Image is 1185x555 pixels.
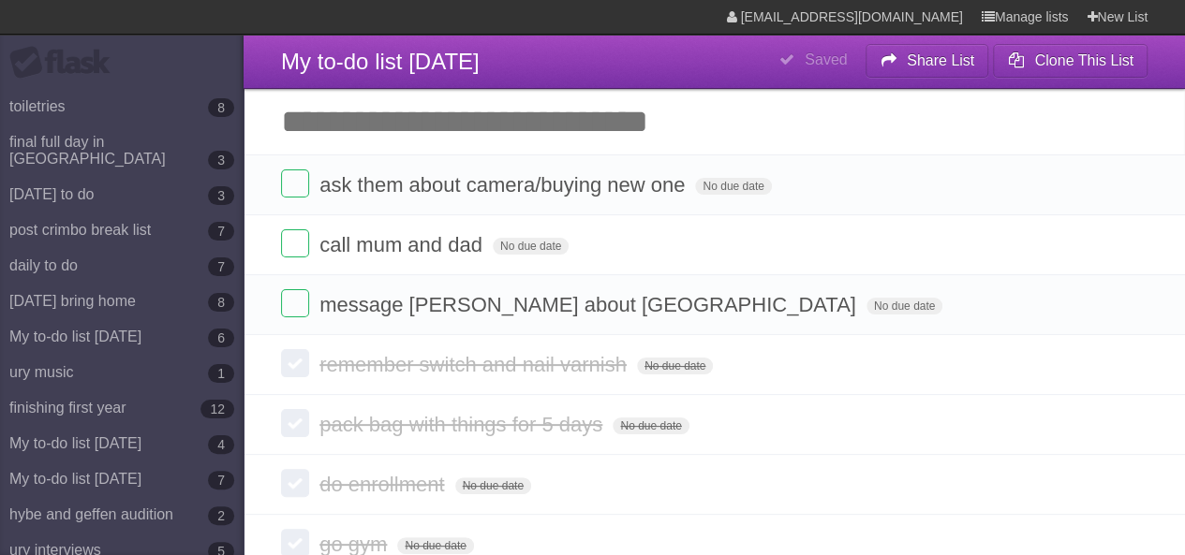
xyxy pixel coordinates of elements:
[281,49,480,74] span: My to-do list [DATE]
[208,329,234,347] b: 6
[281,349,309,377] label: Done
[281,169,309,197] label: Done
[208,364,234,383] b: 1
[397,537,473,554] span: No due date
[455,477,531,494] span: No due date
[208,506,234,525] b: 2
[9,46,122,80] div: Flask
[319,293,861,316] span: message [PERSON_NAME] about [GEOGRAPHIC_DATA]
[867,298,942,314] span: No due date
[637,358,713,374] span: No due date
[208,222,234,241] b: 7
[208,471,234,489] b: 7
[319,173,689,197] span: ask them about camera/buying new one
[319,233,487,256] span: call mum and dad
[281,229,309,257] label: Done
[200,400,234,418] b: 12
[993,44,1148,78] button: Clone This List
[208,186,234,205] b: 3
[319,413,607,436] span: pack bag with things for 5 days
[208,435,234,454] b: 4
[805,51,847,67] b: Saved
[695,178,771,195] span: No due date
[208,257,234,276] b: 7
[866,44,989,78] button: Share List
[208,151,234,169] b: 3
[319,473,449,496] span: do enrollment
[208,293,234,312] b: 8
[319,353,631,376] span: remember switch and nail varnish
[613,417,689,434] span: No due date
[281,469,309,497] label: Done
[1034,52,1133,68] b: Clone This List
[493,238,569,255] span: No due date
[208,98,234,117] b: 8
[907,52,974,68] b: Share List
[281,409,309,437] label: Done
[281,289,309,317] label: Done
